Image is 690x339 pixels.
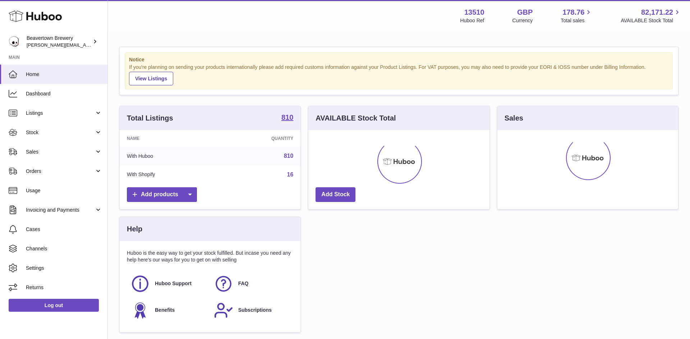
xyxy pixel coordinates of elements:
[464,8,484,17] strong: 13510
[562,8,584,17] span: 178.76
[129,56,669,63] strong: Notice
[621,8,681,24] a: 82,171.22 AVAILABLE Stock Total
[316,113,396,123] h3: AVAILABLE Stock Total
[26,168,95,175] span: Orders
[9,36,19,47] img: millie@beavertownbrewery.co.uk
[26,187,102,194] span: Usage
[120,165,217,184] td: With Shopify
[26,226,102,233] span: Cases
[130,274,207,293] a: Huboo Support
[217,130,300,147] th: Quantity
[9,299,99,312] a: Log out
[26,90,102,97] span: Dashboard
[26,284,102,291] span: Returns
[561,17,593,24] span: Total sales
[26,110,95,117] span: Listings
[155,307,175,314] span: Benefits
[238,280,249,287] span: FAQ
[287,171,294,178] a: 16
[129,64,669,85] div: If you're planning on sending your products internationally please add required customs informati...
[127,187,197,202] a: Add products
[284,153,294,159] a: 810
[214,301,290,320] a: Subscriptions
[281,114,293,121] strong: 810
[127,250,293,263] p: Huboo is the easy way to get your stock fulfilled. But incase you need any help here's our ways f...
[120,130,217,147] th: Name
[27,35,91,48] div: Beavertown Brewery
[27,42,144,48] span: [PERSON_NAME][EMAIL_ADDRESS][DOMAIN_NAME]
[460,17,484,24] div: Huboo Ref
[561,8,593,24] a: 178.76 Total sales
[281,114,293,122] a: 810
[316,187,355,202] a: Add Stock
[621,17,681,24] span: AVAILABLE Stock Total
[238,307,272,314] span: Subscriptions
[517,8,533,17] strong: GBP
[512,17,533,24] div: Currency
[505,113,523,123] h3: Sales
[26,71,102,78] span: Home
[127,224,142,234] h3: Help
[214,274,290,293] a: FAQ
[129,72,173,85] a: View Listings
[26,129,95,136] span: Stock
[155,280,192,287] span: Huboo Support
[130,301,207,320] a: Benefits
[26,149,95,155] span: Sales
[26,207,95,213] span: Invoicing and Payments
[120,147,217,165] td: With Huboo
[26,245,102,252] span: Channels
[26,265,102,272] span: Settings
[127,113,173,123] h3: Total Listings
[641,8,673,17] span: 82,171.22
